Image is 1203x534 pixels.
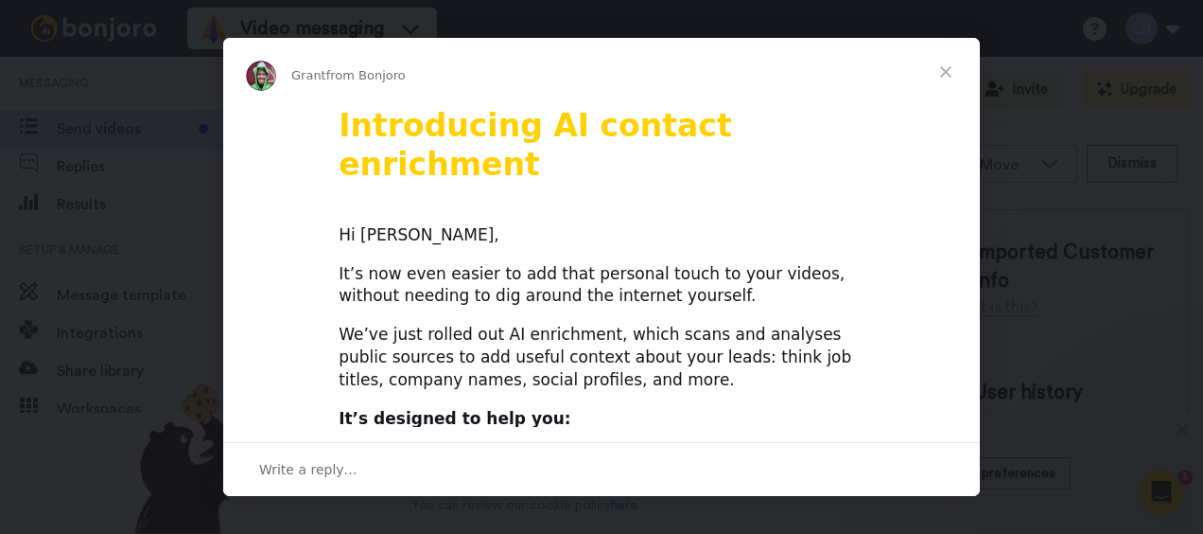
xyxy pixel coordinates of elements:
div: We’ve just rolled out AI enrichment, which scans and analyses public sources to add useful contex... [339,324,864,391]
span: Close [912,38,980,106]
span: Write a reply… [259,457,357,482]
div: Open conversation and reply [223,442,980,496]
span: from Bonjoro [326,68,406,82]
b: Introducing AI contact enrichment [339,107,732,183]
b: It’s designed to help you: [339,409,570,428]
img: Profile image for Grant [246,61,276,91]
div: Hi [PERSON_NAME], [339,224,864,247]
div: It’s now even easier to add that personal touch to your videos, without needing to dig around the... [339,263,864,309]
span: Grant [291,68,326,82]
div: ✅ Create more relevant, engaging videos ✅ Save time researching new leads ✅ Increase response rat... [339,408,864,498]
